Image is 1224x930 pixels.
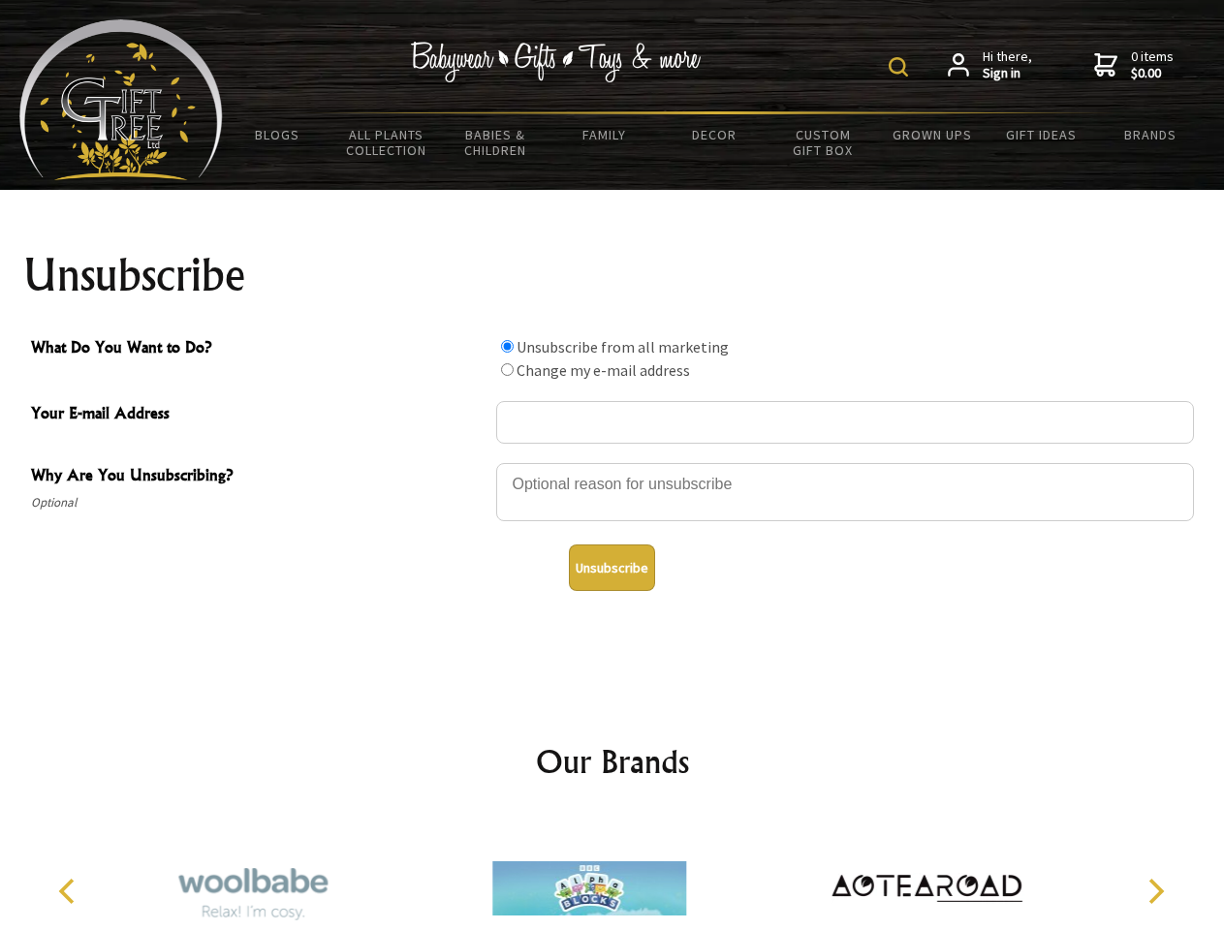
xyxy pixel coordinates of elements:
[1131,65,1174,82] strong: $0.00
[411,42,702,82] img: Babywear - Gifts - Toys & more
[1094,48,1174,82] a: 0 items$0.00
[889,57,908,77] img: product search
[1134,870,1177,913] button: Next
[517,360,690,380] label: Change my e-mail address
[31,335,486,363] span: What Do You Want to Do?
[550,114,660,155] a: Family
[39,738,1186,785] h2: Our Brands
[501,363,514,376] input: What Do You Want to Do?
[1096,114,1206,155] a: Brands
[223,114,332,155] a: BLOGS
[569,544,655,591] button: Unsubscribe
[983,65,1032,82] strong: Sign in
[948,48,1032,82] a: Hi there,Sign in
[332,114,442,170] a: All Plants Collection
[496,463,1194,521] textarea: Why Are You Unsubscribing?
[983,48,1032,82] span: Hi there,
[877,114,987,155] a: Grown Ups
[517,337,729,356] label: Unsubscribe from all marketing
[987,114,1096,155] a: Gift Ideas
[659,114,769,155] a: Decor
[1131,47,1174,82] span: 0 items
[48,870,91,913] button: Previous
[19,19,223,180] img: Babyware - Gifts - Toys and more...
[31,401,486,429] span: Your E-mail Address
[496,401,1194,444] input: Your E-mail Address
[769,114,878,170] a: Custom Gift Box
[501,340,514,353] input: What Do You Want to Do?
[31,463,486,491] span: Why Are You Unsubscribing?
[31,491,486,514] span: Optional
[441,114,550,170] a: Babies & Children
[23,252,1202,298] h1: Unsubscribe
